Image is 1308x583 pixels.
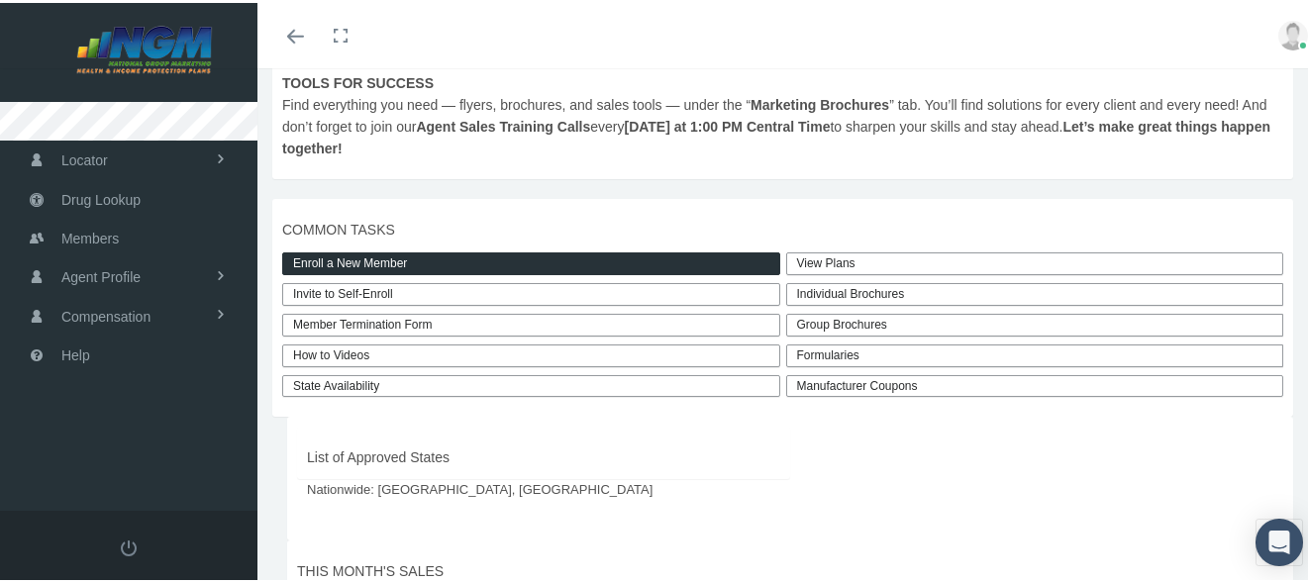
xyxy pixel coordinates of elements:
[416,116,590,132] b: Agent Sales Training Calls
[624,116,830,132] b: [DATE] at 1:00 PM Central Time
[297,557,1283,579] span: THIS MONTH'S SALES
[751,94,889,110] b: Marketing Brochures
[61,217,119,254] span: Members
[282,311,780,334] a: Member Termination Form
[786,311,1284,334] div: Group Brochures
[1256,516,1303,563] div: Open Intercom Messenger
[61,255,141,293] span: Agent Profile
[282,372,780,395] a: State Availability
[61,178,141,216] span: Drug Lookup
[61,334,90,371] span: Help
[282,216,1283,238] span: COMMON TASKS
[786,341,1284,364] div: Formularies
[1278,18,1308,48] img: user-placeholder.jpg
[786,280,1284,303] div: Individual Brochures
[282,280,780,303] a: Invite to Self-Enroll
[282,341,780,364] a: How to Videos
[307,443,780,465] span: List of Approved States
[282,249,780,272] a: Enroll a New Member
[307,477,780,497] span: Nationwide: [GEOGRAPHIC_DATA], [GEOGRAPHIC_DATA]
[282,72,434,88] b: TOOLS FOR SUCCESS
[786,249,1284,272] a: View Plans
[61,295,151,333] span: Compensation
[61,139,108,176] span: Locator
[786,372,1284,395] a: Manufacturer Coupons
[26,22,263,71] img: NATIONAL GROUP MARKETING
